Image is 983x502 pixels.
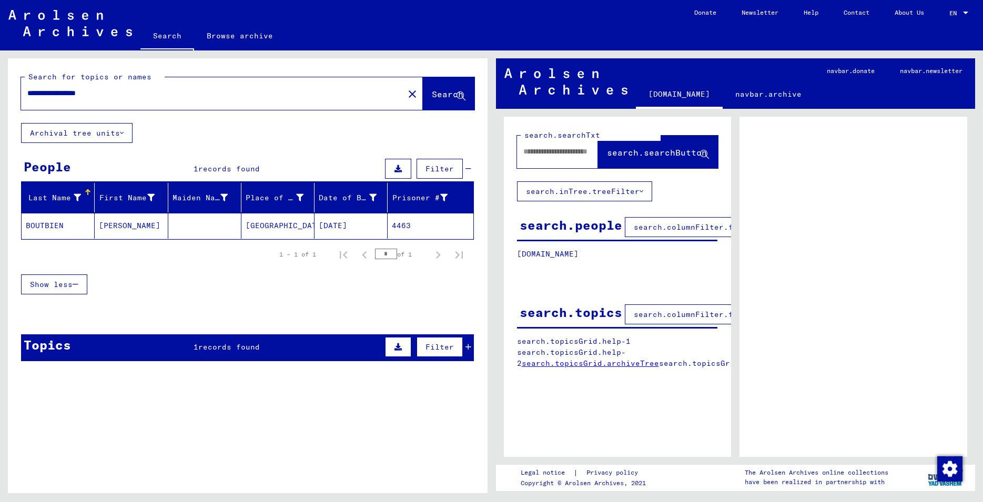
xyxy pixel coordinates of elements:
[578,467,651,478] a: Privacy policy
[504,68,628,95] img: Arolsen_neg.svg
[30,280,73,289] span: Show less
[598,136,718,168] button: search.searchButton
[417,159,463,179] button: Filter
[745,477,888,487] p: have been realized in partnership with
[194,164,198,173] span: 1
[198,164,260,173] span: records found
[388,213,473,239] mat-cell: 4463
[423,77,474,110] button: Search
[95,213,168,239] mat-cell: [PERSON_NAME]
[520,216,622,234] div: search.people
[246,192,303,203] div: Place of Birth
[417,337,463,357] button: Filter
[168,183,241,212] mat-header-cell: Maiden Name
[926,464,965,490] img: yv_logo.png
[520,303,622,322] div: search.topics
[315,213,388,239] mat-cell: [DATE]
[99,189,167,206] div: First Name
[392,189,460,206] div: Prisoner #
[354,244,375,265] button: Previous page
[22,183,95,212] mat-header-cell: Last Name
[140,23,194,50] a: Search
[279,250,316,259] div: 1 – 1 of 1
[937,456,962,481] img: Change consent
[402,83,423,104] button: Clear
[333,244,354,265] button: First page
[173,192,228,203] div: Maiden Name
[517,181,652,201] button: search.inTree.treeFilter
[319,189,390,206] div: Date of Birth
[198,342,260,352] span: records found
[406,88,419,100] mat-icon: close
[432,89,463,99] span: Search
[521,467,651,478] div: |
[524,130,600,140] mat-label: search.searchTxt
[428,244,449,265] button: Next page
[517,336,718,369] p: search.topicsGrid.help-1 search.topicsGrid.help-2 search.topicsGrid.manually.
[26,189,94,206] div: Last Name
[521,478,651,488] p: Copyright © Arolsen Archives, 2021
[95,183,168,212] mat-header-cell: First Name
[8,10,132,36] img: Arolsen_neg.svg
[375,249,428,259] div: of 1
[241,183,315,212] mat-header-cell: Place of Birth
[937,456,962,481] div: Change consent
[21,274,87,294] button: Show less
[625,217,765,237] button: search.columnFilter.filter
[634,222,756,232] span: search.columnFilter.filter
[607,147,707,158] span: search.searchButton
[425,342,454,352] span: Filter
[636,81,723,109] a: [DOMAIN_NAME]
[28,72,151,81] mat-label: Search for topics or names
[425,164,454,173] span: Filter
[22,213,95,239] mat-cell: BOUTBIEN
[449,244,470,265] button: Last page
[388,183,473,212] mat-header-cell: Prisoner #
[241,213,315,239] mat-cell: [GEOGRAPHIC_DATA]
[745,468,888,477] p: The Arolsen Archives online collections
[949,9,961,17] span: EN
[173,189,241,206] div: Maiden Name
[315,183,388,212] mat-header-cell: Date of Birth
[517,249,718,260] p: [DOMAIN_NAME]
[24,335,71,354] div: Topics
[319,192,377,203] div: Date of Birth
[625,304,765,324] button: search.columnFilter.filter
[99,192,154,203] div: First Name
[521,467,573,478] a: Legal notice
[723,81,814,107] a: navbar.archive
[26,192,81,203] div: Last Name
[814,58,887,84] a: navbar.donate
[634,310,756,319] span: search.columnFilter.filter
[522,358,659,368] a: search.topicsGrid.archiveTree
[24,157,71,176] div: People
[246,189,317,206] div: Place of Birth
[194,23,286,48] a: Browse archive
[392,192,447,203] div: Prisoner #
[21,123,133,143] button: Archival tree units
[194,342,198,352] span: 1
[887,58,975,84] a: navbar.newsletter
